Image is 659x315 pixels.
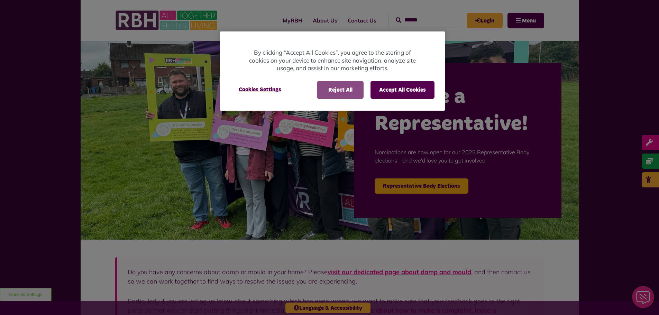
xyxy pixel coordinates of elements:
button: Accept All Cookies [370,81,434,99]
button: Reject All [317,81,364,99]
div: Privacy [220,31,445,111]
button: Cookies Settings [230,81,290,98]
p: By clicking “Accept All Cookies”, you agree to the storing of cookies on your device to enhance s... [248,49,417,72]
div: Close Web Assistant [4,2,26,24]
div: Cookie banner [220,31,445,111]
